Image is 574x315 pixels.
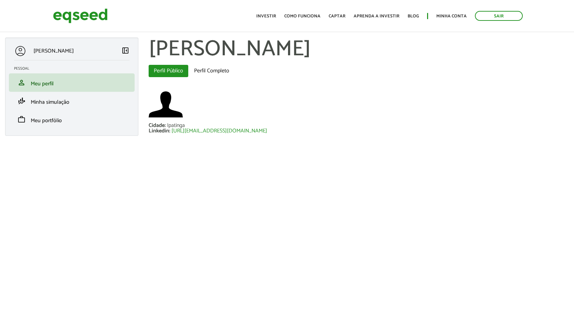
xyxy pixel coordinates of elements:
[165,121,166,130] span: :
[475,11,523,21] a: Sair
[436,14,467,18] a: Minha conta
[149,38,569,61] h1: [PERSON_NAME]
[31,79,54,88] span: Meu perfil
[14,97,129,105] a: finance_modeMinha simulação
[149,87,183,121] img: Foto de Rodrigo Braga Ramos
[17,78,26,87] span: person
[14,78,129,87] a: personMeu perfil
[31,98,69,107] span: Minha simulação
[53,7,108,25] img: EqSeed
[172,128,267,134] a: [URL][EMAIL_ADDRESS][DOMAIN_NAME]
[354,14,399,18] a: Aprenda a investir
[14,67,135,71] h2: Pessoal
[9,73,135,92] li: Meu perfil
[149,123,167,128] div: Cidade
[33,48,74,54] p: [PERSON_NAME]
[121,46,129,55] span: left_panel_close
[17,115,26,124] span: work
[169,126,170,135] span: :
[284,14,320,18] a: Como funciona
[149,128,172,134] div: Linkedin
[14,115,129,124] a: workMeu portfólio
[256,14,276,18] a: Investir
[121,46,129,56] a: Colapsar menu
[329,14,345,18] a: Captar
[31,116,62,125] span: Meu portfólio
[167,123,185,128] div: Ipatinga
[9,92,135,110] li: Minha simulação
[149,65,188,77] a: Perfil Público
[189,65,234,77] a: Perfil Completo
[408,14,419,18] a: Blog
[9,110,135,129] li: Meu portfólio
[149,87,183,121] a: Ver perfil do usuário.
[17,97,26,105] span: finance_mode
